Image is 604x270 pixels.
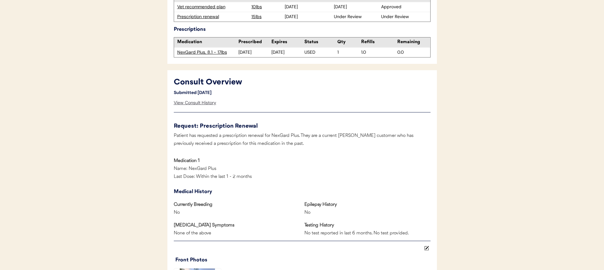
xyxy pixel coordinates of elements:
[304,223,334,228] strong: Testing History
[174,165,229,173] div: Name: NexGard Plus
[334,4,380,10] div: [DATE]
[174,173,252,181] div: Last Dose: Within the last 1 - 2 months
[285,14,331,20] div: [DATE]
[304,202,337,207] strong: Epilepsy History
[304,230,431,238] div: No test reported in last 6 months. No test provided.
[304,49,337,56] div: USED
[175,256,431,265] div: Front Photos
[238,49,271,56] div: [DATE]
[334,14,380,20] div: Under Review
[177,4,249,10] div: Vet recommended plan
[337,49,361,56] div: 1
[174,230,229,238] div: None of the above
[337,39,361,45] div: Qty
[174,159,200,163] strong: Medication 1
[174,89,221,97] div: Submitted [DATE]
[177,14,249,20] div: Prescription renewal
[381,14,427,20] div: Under Review
[174,202,212,207] strong: Currently Breeding
[174,97,216,109] div: View Consult History
[271,39,304,45] div: Expires
[251,14,283,20] div: 15lbs
[238,39,271,45] div: Prescribed
[174,187,431,196] div: Medical History
[304,209,336,217] div: No
[177,39,239,45] div: Medication
[174,122,431,131] div: Request: Prescription Renewal
[397,49,430,56] div: 0.0
[361,39,394,45] div: Refills
[251,4,283,10] div: 10lbs
[397,39,430,45] div: Remaining
[177,49,239,56] div: NexGard Plus, 8.1 - 17lbs
[174,209,205,217] div: No
[174,77,361,89] div: Consult Overview
[361,49,394,56] div: 1.0
[174,25,431,34] div: Prescriptions
[174,223,234,228] strong: [MEDICAL_DATA] Symptoms
[271,49,304,56] div: [DATE]
[304,39,337,45] div: Status
[174,132,431,148] div: Patient has requested a prescription renewal for NexGard Plus. They are a current [PERSON_NAME] c...
[381,4,427,10] div: Approved
[285,4,331,10] div: [DATE]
